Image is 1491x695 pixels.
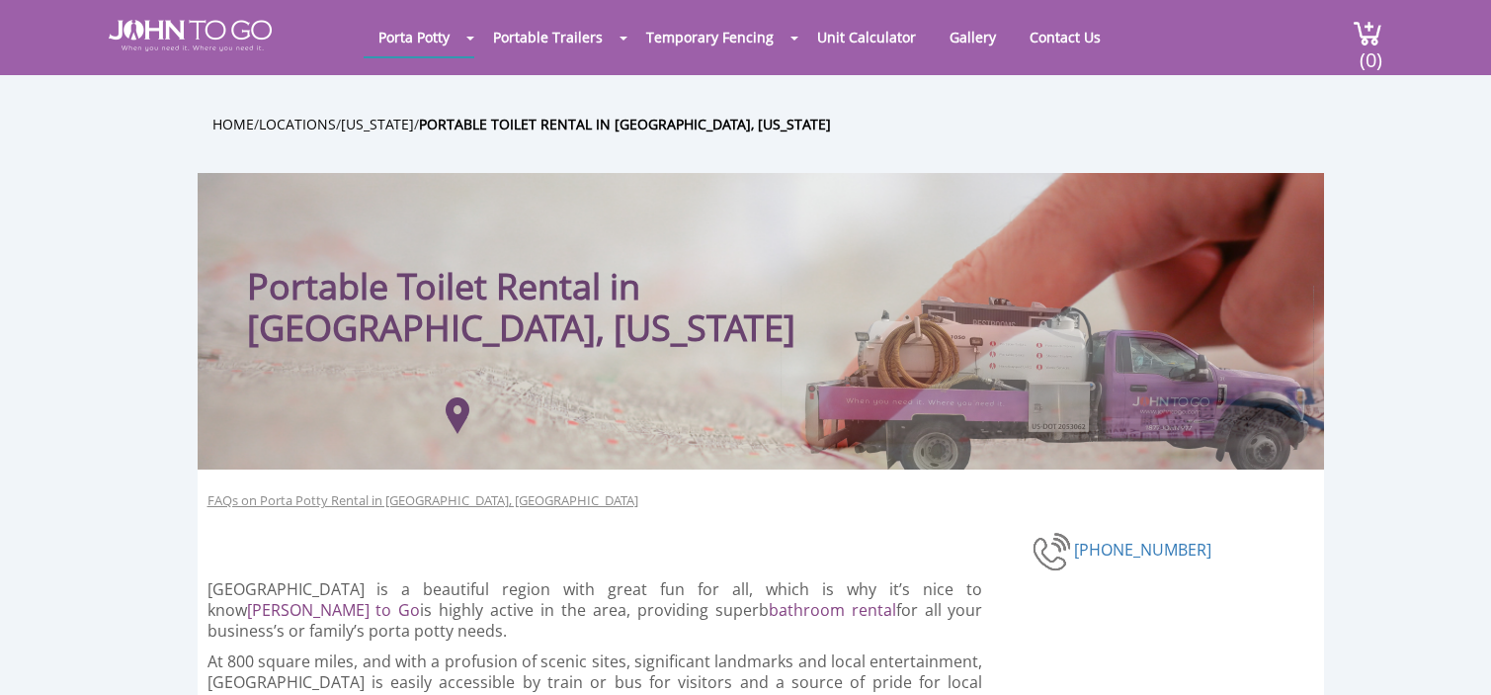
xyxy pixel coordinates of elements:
a: Temporary Fencing [631,18,788,56]
a: Home [212,115,254,133]
h1: Portable Toilet Rental in [GEOGRAPHIC_DATA], [US_STATE] [247,213,884,349]
a: FAQs on Porta Potty Rental in [GEOGRAPHIC_DATA], [GEOGRAPHIC_DATA] [207,491,638,510]
a: Unit Calculator [802,18,931,56]
p: [GEOGRAPHIC_DATA] is a beautiful region with great fun for all, which is why it’s nice to know is... [207,579,983,642]
img: JOHN to go [109,20,272,51]
img: phone-number [1033,530,1074,573]
a: Portable Toilet Rental in [GEOGRAPHIC_DATA], [US_STATE] [419,115,831,133]
a: Porta Potty [364,18,464,56]
button: Live Chat [1412,616,1491,695]
a: bathroom rental [769,599,896,621]
span: (0) [1359,31,1382,73]
a: Contact Us [1015,18,1116,56]
a: Gallery [935,18,1011,56]
img: cart a [1353,20,1382,46]
a: Locations [259,115,336,133]
ul: / / / [212,113,1339,135]
a: [PHONE_NUMBER] [1074,539,1211,561]
a: [US_STATE] [341,115,414,133]
a: Portable Trailers [478,18,618,56]
a: [PERSON_NAME] to Go [247,599,421,621]
img: Truck [781,286,1314,470]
